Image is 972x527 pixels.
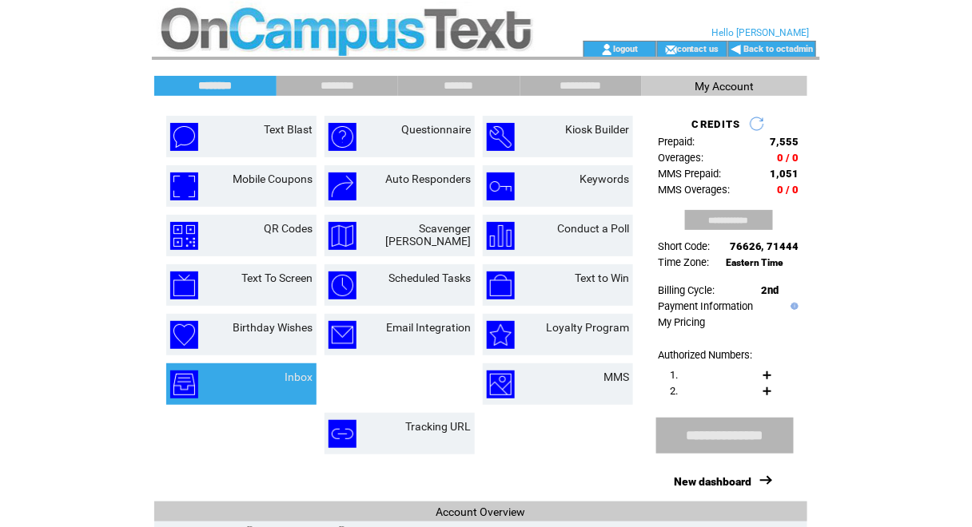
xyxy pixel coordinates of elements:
[170,321,198,349] img: birthday-wishes.png
[487,321,515,349] img: loyalty-program.png
[487,172,515,200] img: keywords.png
[241,271,313,284] a: Text To Screen
[170,172,198,200] img: mobile-coupons.png
[658,136,695,148] span: Prepaid:
[762,284,779,296] span: 2nd
[329,123,357,151] img: questionnaire.png
[329,420,357,448] img: tracking-url.png
[557,222,629,235] a: Conduct a Poll
[487,370,515,398] img: mms.png
[565,123,629,136] a: Kiosk Builder
[665,43,677,56] img: contact_us_icon.gif
[613,43,638,53] a: logout
[658,284,715,296] span: Billing Cycle:
[170,271,198,299] img: text-to-screen.png
[329,172,357,200] img: auto-responders.png
[726,257,784,268] span: Eastern Time
[787,303,799,310] img: help.gif
[405,420,471,433] a: Tracking URL
[670,369,678,381] span: 1.
[487,123,515,151] img: kiosk-builder.png
[487,222,515,250] img: conduct-a-poll.png
[546,321,629,334] a: Loyalty Program
[712,27,810,38] span: Hello [PERSON_NAME]
[170,222,198,250] img: qr-codes.png
[658,300,753,312] a: Payment Information
[674,475,751,488] a: New dashboard
[401,123,471,136] a: Questionnaire
[604,370,629,383] a: MMS
[771,168,799,180] span: 1,051
[658,168,721,180] span: MMS Prepaid:
[658,316,705,328] a: My Pricing
[170,123,198,151] img: text-blast.png
[695,80,755,93] span: My Account
[744,44,814,54] a: Back to octadmin
[388,271,471,284] a: Scheduled Tasks
[580,172,629,185] a: Keywords
[487,271,515,299] img: text-to-win.png
[329,222,357,250] img: scavenger-hunt.png
[575,271,629,284] a: Text to Win
[233,321,313,334] a: Birthday Wishes
[385,222,471,248] a: Scavenger [PERSON_NAME]
[436,505,526,518] span: Account Overview
[658,184,730,196] span: MMS Overages:
[658,240,710,252] span: Short Code:
[285,370,313,383] a: Inbox
[658,152,703,164] span: Overages:
[730,240,799,252] span: 76626, 71444
[778,152,799,164] span: 0 / 0
[692,118,741,130] span: CREDITS
[264,222,313,235] a: QR Codes
[731,43,743,56] img: backArrow.gif
[601,43,613,56] img: account_icon.gif
[329,321,357,349] img: email-integration.png
[771,136,799,148] span: 7,555
[264,123,313,136] a: Text Blast
[658,256,709,268] span: Time Zone:
[329,271,357,299] img: scheduled-tasks.png
[658,349,752,361] span: Authorized Numbers:
[386,321,471,334] a: Email Integration
[385,172,471,185] a: Auto Responders
[670,385,678,397] span: 2.
[233,172,313,185] a: Mobile Coupons
[677,43,719,53] a: contact us
[778,184,799,196] span: 0 / 0
[170,370,198,398] img: inbox.png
